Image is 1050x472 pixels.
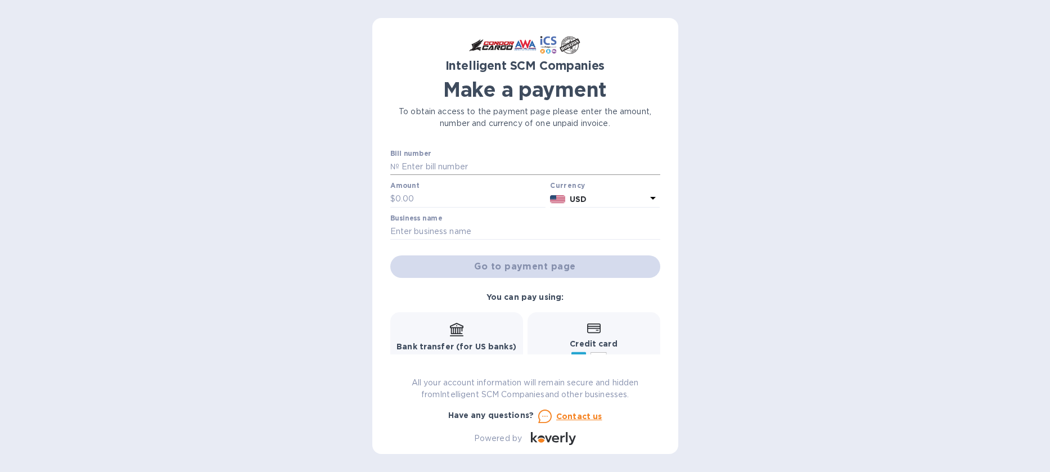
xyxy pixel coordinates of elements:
[390,78,660,101] h1: Make a payment
[474,433,522,444] p: Powered by
[556,412,602,421] u: Contact us
[390,183,419,190] label: Amount
[390,215,442,222] label: Business name
[445,59,605,73] b: Intelligent SCM Companies
[390,193,395,205] p: $
[395,191,546,208] input: 0.00
[448,411,534,420] b: Have any questions?
[399,159,660,176] input: Enter bill number
[550,181,585,190] b: Currency
[486,293,564,302] b: You can pay using:
[390,377,660,401] p: All your account information will remain secure and hidden from Intelligent SCM Companies and oth...
[570,195,587,204] b: USD
[390,161,399,173] p: №
[390,106,660,129] p: To obtain access to the payment page please enter the amount, number and currency of one unpaid i...
[396,353,516,365] p: Free
[390,150,431,157] label: Bill number
[550,195,565,203] img: USD
[396,342,516,351] b: Bank transfer (for US banks)
[570,339,617,348] b: Credit card
[390,223,660,240] input: Enter business name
